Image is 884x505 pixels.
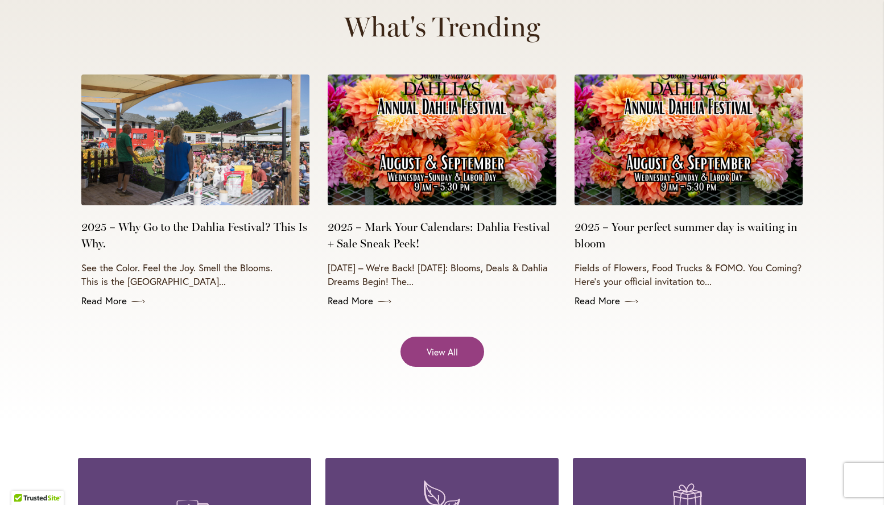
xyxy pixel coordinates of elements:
img: 2025 Annual Dahlias Festival Poster [575,74,803,205]
a: 2025 – Mark Your Calendars: Dahlia Festival + Sale Sneak Peek! [328,219,556,252]
p: Fields of Flowers, Food Trucks & FOMO. You Coming? Here’s your official invitation to... [575,261,803,288]
a: Read More [81,294,309,308]
h2: What's Trending [78,11,806,43]
a: 2025 – Why Go to the Dahlia Festival? This Is Why. [81,219,309,252]
a: View All [400,337,484,367]
a: Read More [575,294,803,308]
p: [DATE] – We’re Back! [DATE]: Blooms, Deals & Dahlia Dreams Begin! The... [328,261,556,288]
a: Read More [328,294,556,308]
a: 2025 – Your perfect summer day is waiting in bloom [575,219,803,252]
p: See the Color. Feel the Joy. Smell the Blooms. This is the [GEOGRAPHIC_DATA]... [81,261,309,288]
img: Dahlia Lecture [81,74,309,205]
img: 2025 Annual Dahlias Festival Poster [328,74,556,205]
span: View All [427,345,458,358]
